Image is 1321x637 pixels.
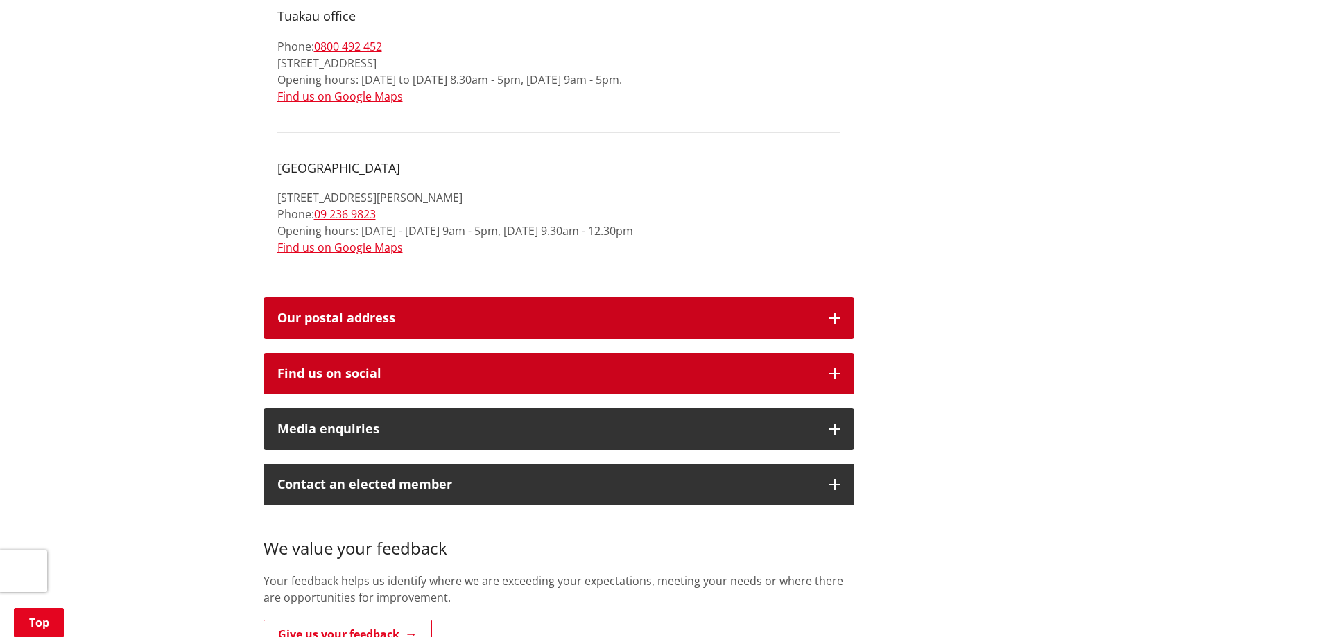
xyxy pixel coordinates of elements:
a: 0800 492 452 [314,39,382,54]
p: Phone: [STREET_ADDRESS] Opening hours: [DATE] to [DATE] 8.30am - 5pm, [DATE] 9am - 5pm. [277,38,840,105]
div: Media enquiries [277,422,815,436]
p: Contact an elected member [277,478,815,491]
button: Media enquiries [264,408,854,450]
p: Your feedback helps us identify where we are exceeding your expectations, meeting your needs or w... [264,573,854,606]
button: Find us on social [264,353,854,394]
a: Find us on Google Maps [277,89,403,104]
button: Contact an elected member [264,464,854,505]
a: 09 236 9823 [314,207,376,222]
iframe: Messenger Launcher [1257,579,1307,629]
a: Find us on Google Maps [277,240,403,255]
p: [STREET_ADDRESS][PERSON_NAME] Phone: Opening hours: [DATE] - [DATE] 9am - 5pm, [DATE] 9.30am - 12... [277,189,840,256]
h4: Tuakau office [277,9,840,24]
button: Our postal address [264,297,854,339]
h2: Our postal address [277,311,815,325]
h3: We value your feedback [264,519,854,559]
h4: [GEOGRAPHIC_DATA] [277,161,840,176]
div: Find us on social [277,367,815,381]
a: Top [14,608,64,637]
